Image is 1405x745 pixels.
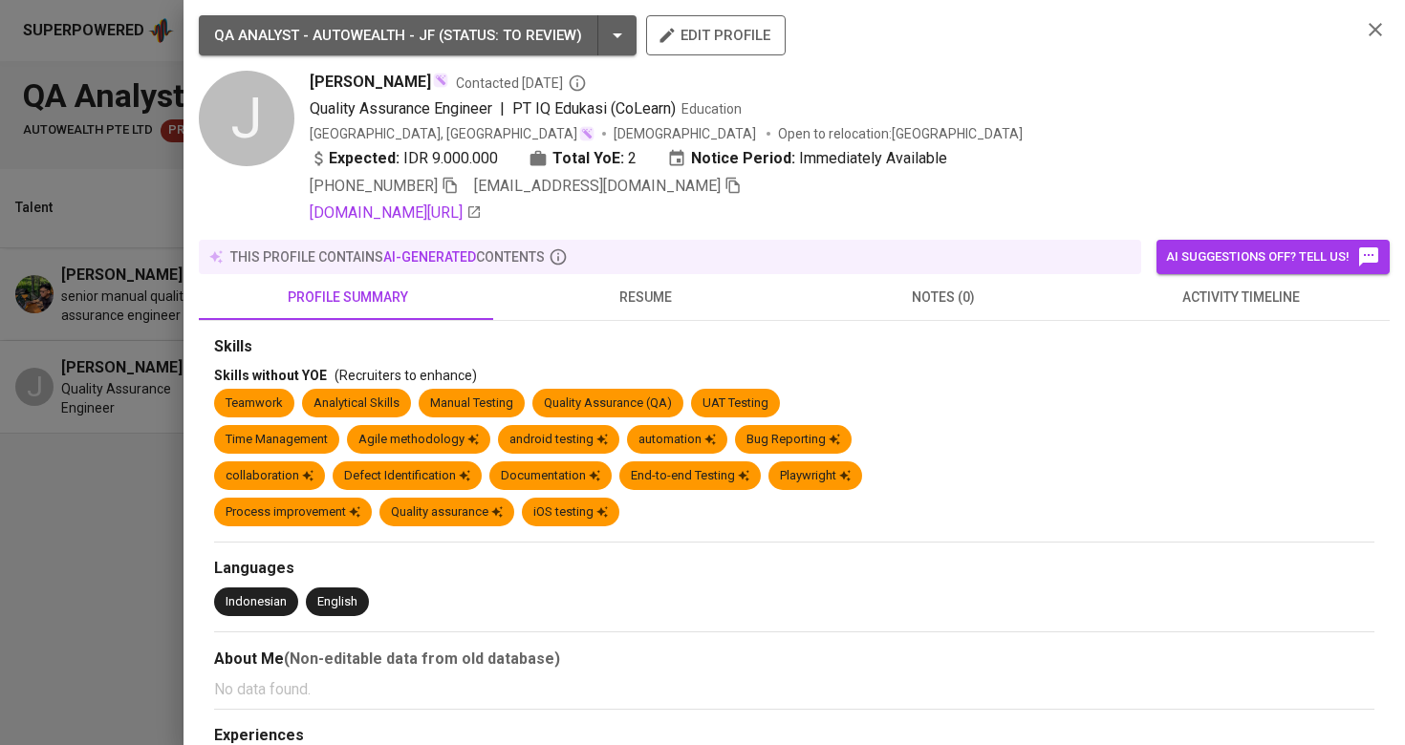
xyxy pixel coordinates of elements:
[1156,240,1390,274] button: AI suggestions off? Tell us!
[310,71,431,94] span: [PERSON_NAME]
[391,503,503,521] div: Quality assurance
[456,74,587,93] span: Contacted [DATE]
[430,394,513,413] div: Manual Testing
[579,126,594,141] img: magic_wand.svg
[358,431,479,449] div: Agile methodology
[335,368,477,383] span: (Recruiters to enhance)
[702,394,768,413] div: UAT Testing
[661,23,770,48] span: edit profile
[439,27,582,44] span: ( STATUS : To Review )
[310,202,482,224] a: [DOMAIN_NAME][URL]
[226,503,360,521] div: Process improvement
[533,503,608,521] div: iOS testing
[778,124,1023,143] p: Open to relocation : [GEOGRAPHIC_DATA]
[313,394,400,413] div: Analytical Skills
[474,177,721,195] span: [EMAIL_ADDRESS][DOMAIN_NAME]
[214,27,435,44] span: QA ANALYST - AUTOWEALTH - JF
[746,431,840,449] div: Bug Reporting
[806,286,1081,309] span: notes (0)
[329,147,400,170] b: Expected:
[638,431,716,449] div: automation
[691,147,795,170] b: Notice Period:
[512,99,676,117] span: PT IQ Edukasi (CoLearn)
[199,71,294,166] div: J
[214,368,327,383] span: Skills without YOE
[433,73,448,88] img: magic_wand.svg
[780,467,851,485] div: Playwright
[681,101,742,117] span: Education
[214,648,1374,670] div: About Me
[310,99,492,117] span: Quality Assurance Engineer
[1166,245,1380,268] span: AI suggestions off? Tell us!
[226,394,283,413] div: Teamwork
[646,27,786,42] a: edit profile
[317,593,357,611] div: English
[509,431,608,449] div: android testing
[501,467,600,485] div: Documentation
[1104,286,1379,309] span: activity timeline
[383,249,476,265] span: AI-generated
[552,147,624,170] b: Total YoE:
[508,286,784,309] span: resume
[568,74,587,93] svg: By Batam recruiter
[226,467,313,485] div: collaboration
[214,558,1374,580] div: Languages
[544,394,672,413] div: Quality Assurance (QA)
[310,124,594,143] div: [GEOGRAPHIC_DATA], [GEOGRAPHIC_DATA]
[631,467,749,485] div: End-to-end Testing
[500,97,505,120] span: |
[646,15,786,55] button: edit profile
[628,147,637,170] span: 2
[210,286,486,309] span: profile summary
[310,177,438,195] span: [PHONE_NUMBER]
[226,431,328,449] div: Time Management
[214,336,1374,358] div: Skills
[310,147,498,170] div: IDR 9.000.000
[230,247,545,266] p: this profile contains contents
[614,124,759,143] span: [DEMOGRAPHIC_DATA]
[667,147,947,170] div: Immediately Available
[214,678,1374,701] p: No data found.
[199,15,637,55] button: QA ANALYST - AUTOWEALTH - JF (STATUS: To Review)
[226,593,287,611] div: Indonesian
[284,649,560,668] b: (Non-editable data from old database)
[344,467,470,485] div: Defect Identification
